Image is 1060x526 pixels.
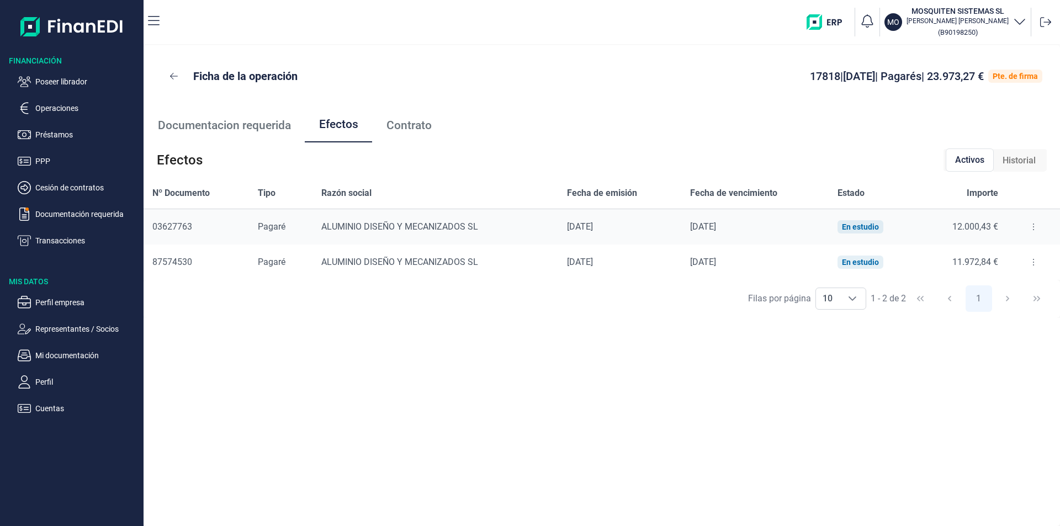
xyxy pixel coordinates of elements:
[927,221,999,232] div: 12.000,43 €
[20,9,124,44] img: Logo de aplicación
[807,14,850,30] img: erp
[35,296,139,309] p: Perfil empresa
[839,288,866,309] div: Choose
[1024,285,1050,312] button: Last Page
[18,402,139,415] button: Cuentas
[567,187,637,200] span: Fecha de emisión
[842,258,879,267] div: En estudio
[321,221,549,232] div: ALUMINIO DISEÑO Y MECANIZADOS SL
[35,375,139,389] p: Perfil
[907,6,1009,17] h3: MOSQUITEN SISTEMAS SL
[152,221,192,232] span: 03627763
[567,257,672,268] div: [DATE]
[372,107,446,144] a: Contrato
[35,128,139,141] p: Préstamos
[35,234,139,247] p: Transacciones
[748,292,811,305] div: Filas por página
[18,181,139,194] button: Cesión de contratos
[810,70,984,83] span: 17818 | [DATE] | Pagarés | 23.973,27 €
[305,107,372,144] a: Efectos
[18,375,139,389] button: Perfil
[871,294,906,303] span: 1 - 2 de 2
[18,349,139,362] button: Mi documentación
[884,6,1026,39] button: MOMOSQUITEN SISTEMAS SL[PERSON_NAME] [PERSON_NAME](B90198250)
[1003,154,1036,167] span: Historial
[838,187,865,200] span: Estado
[690,221,820,232] div: [DATE]
[994,285,1021,312] button: Next Page
[887,17,899,28] p: MO
[35,155,139,168] p: PPP
[35,402,139,415] p: Cuentas
[386,120,432,131] span: Contrato
[690,187,777,200] span: Fecha de vencimiento
[690,257,820,268] div: [DATE]
[936,285,963,312] button: Previous Page
[18,234,139,247] button: Transacciones
[258,257,285,267] span: Pagaré
[35,349,139,362] p: Mi documentación
[144,107,305,144] a: Documentacion requerida
[842,222,879,231] div: En estudio
[35,208,139,221] p: Documentación requerida
[938,28,978,36] small: Copiar cif
[35,322,139,336] p: Representantes / Socios
[152,187,210,200] span: Nº Documento
[158,120,291,131] span: Documentacion requerida
[35,181,139,194] p: Cesión de contratos
[907,285,934,312] button: First Page
[18,128,139,141] button: Préstamos
[193,68,298,84] p: Ficha de la operación
[258,221,285,232] span: Pagaré
[18,296,139,309] button: Perfil empresa
[18,102,139,115] button: Operaciones
[927,257,999,268] div: 11.972,84 €
[18,75,139,88] button: Poseer librador
[319,119,358,130] span: Efectos
[816,288,839,309] span: 10
[967,187,998,200] span: Importe
[18,322,139,336] button: Representantes / Socios
[966,285,992,312] button: Page 1
[994,150,1045,172] div: Historial
[321,187,372,200] span: Razón social
[567,221,672,232] div: [DATE]
[993,72,1038,81] div: Pte. de firma
[157,151,203,169] span: Efectos
[152,257,192,267] span: 87574530
[35,102,139,115] p: Operaciones
[907,17,1009,25] p: [PERSON_NAME] [PERSON_NAME]
[18,208,139,221] button: Documentación requerida
[35,75,139,88] p: Poseer librador
[18,155,139,168] button: PPP
[946,148,994,172] div: Activos
[955,153,984,167] span: Activos
[321,257,549,268] div: ALUMINIO DISEÑO Y MECANIZADOS SL
[258,187,275,200] span: Tipo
